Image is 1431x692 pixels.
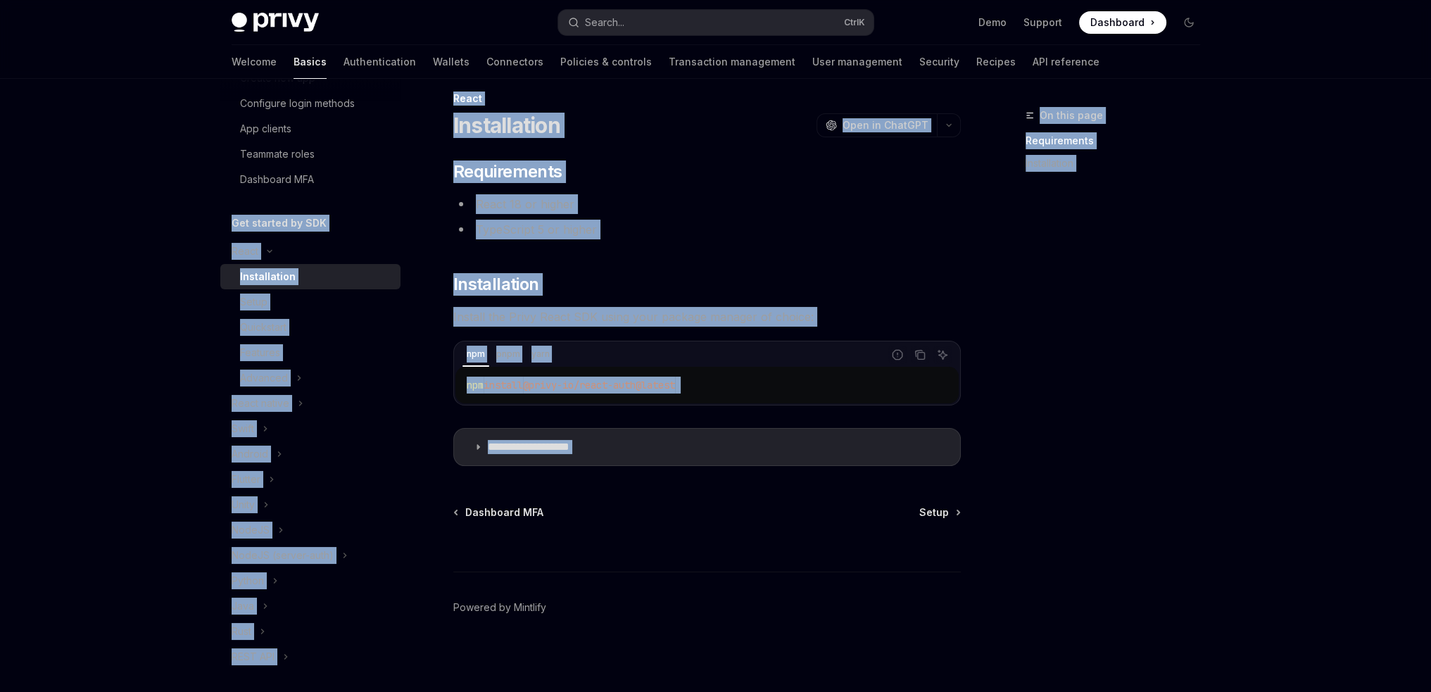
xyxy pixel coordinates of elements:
button: Report incorrect code [888,346,907,364]
a: Connectors [486,45,543,79]
button: Copy the contents from the code block [911,346,929,364]
div: Features [240,344,280,361]
span: Installation [453,273,539,296]
div: NodeJS (server-auth) [232,547,334,564]
div: Search... [585,14,624,31]
div: npm [462,346,489,363]
a: App clients [220,116,401,141]
button: Toggle Java section [220,593,401,619]
span: Open in ChatGPT [843,118,928,132]
div: Setup [240,294,267,310]
a: Teammate roles [220,141,401,167]
a: Dashboard MFA [220,167,401,192]
a: Dashboard [1079,11,1166,34]
button: Toggle NodeJS (server-auth) section [220,543,401,568]
button: Toggle Flutter section [220,467,401,492]
li: React 18 or higher [453,194,961,214]
button: Toggle Android section [220,441,401,467]
div: Rust [232,623,251,640]
a: Welcome [232,45,277,79]
div: Installation [240,268,296,285]
div: Advanced [240,370,288,386]
div: NodeJS [232,522,270,539]
div: Dashboard MFA [240,171,314,188]
div: App clients [240,120,291,137]
div: React [453,92,961,106]
span: npm [467,379,484,391]
li: TypeScript 5 or higher [453,220,961,239]
a: Authentication [343,45,416,79]
div: Configure login methods [240,95,355,112]
a: Configure login methods [220,91,401,116]
span: Setup [919,505,949,520]
div: Python [232,572,264,589]
a: Transaction management [669,45,795,79]
div: React native [232,395,289,412]
button: Toggle React section [220,239,401,264]
div: yarn [527,346,554,363]
div: Java [232,598,254,615]
button: Toggle Advanced section [220,365,401,391]
button: Toggle NodeJS section [220,517,401,543]
a: User management [812,45,902,79]
button: Toggle Rust section [220,619,401,644]
a: Recipes [976,45,1016,79]
a: Security [919,45,959,79]
a: Setup [220,289,401,315]
a: Setup [919,505,959,520]
button: Toggle REST API section [220,644,401,669]
button: Toggle Swift section [220,416,401,441]
span: @privy-io/react-auth@latest [523,379,675,391]
h1: Installation [453,113,560,138]
div: React [232,243,258,260]
div: pnpm [492,346,524,363]
a: Basics [294,45,327,79]
a: Demo [978,15,1007,30]
span: Ctrl K [844,17,865,28]
button: Open search [558,10,874,35]
a: Policies & controls [560,45,652,79]
a: Features [220,340,401,365]
a: Quickstart [220,315,401,340]
div: Teammate roles [240,146,315,163]
div: Android [232,446,268,463]
span: Install the Privy React SDK using your package manager of choice: [453,307,961,327]
div: Quickstart [240,319,286,336]
a: Installation [220,264,401,289]
span: Dashboard MFA [465,505,543,520]
a: Support [1023,15,1062,30]
a: API reference [1033,45,1099,79]
button: Toggle React native section [220,391,401,416]
button: Toggle dark mode [1178,11,1200,34]
a: Requirements [1026,130,1211,152]
button: Ask AI [933,346,952,364]
a: Wallets [433,45,469,79]
a: Powered by Mintlify [453,600,546,615]
div: Unity [232,496,255,513]
div: REST API [232,648,275,665]
div: Flutter [232,471,260,488]
img: dark logo [232,13,319,32]
span: install [484,379,523,391]
button: Open in ChatGPT [817,113,937,137]
span: Requirements [453,161,562,183]
button: Toggle Python section [220,568,401,593]
h5: Get started by SDK [232,215,327,232]
a: Installation [1026,152,1211,175]
div: Swift [232,420,254,437]
span: On this page [1040,107,1103,124]
span: Dashboard [1090,15,1145,30]
button: Toggle Unity section [220,492,401,517]
a: Dashboard MFA [455,505,543,520]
